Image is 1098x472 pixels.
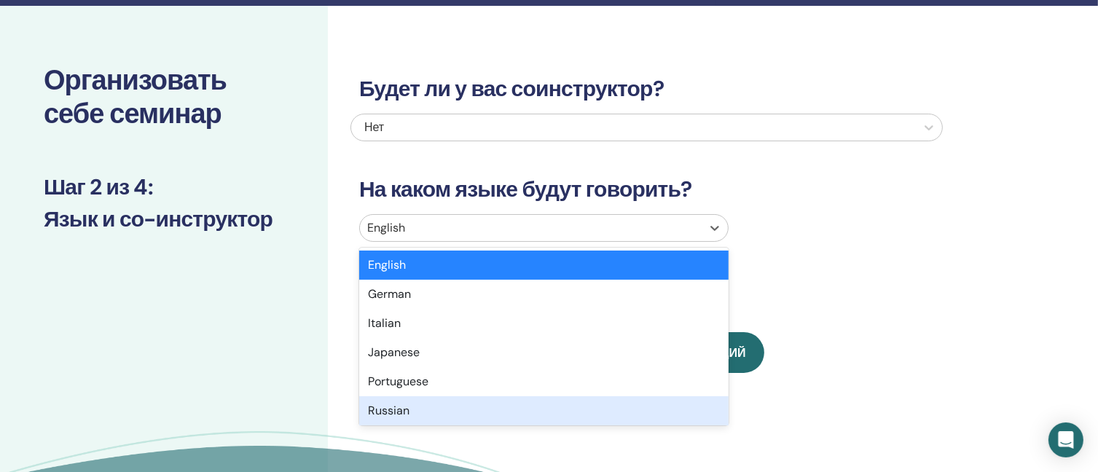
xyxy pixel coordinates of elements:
[359,338,729,367] div: Japanese
[44,174,284,200] h3: Шаг 2 из 4 :
[359,367,729,396] div: Portuguese
[359,309,729,338] div: Italian
[44,206,284,232] h3: Язык и со-инструктор
[359,396,729,425] div: Russian
[359,251,729,280] div: English
[1048,422,1083,457] div: Open Intercom Messenger
[364,119,384,135] span: Нет
[359,280,729,309] div: German
[350,176,943,202] h3: На каком языке будут говорить?
[350,76,943,102] h3: Будет ли у вас соинструктор?
[44,64,284,130] h2: Организовать себе семинар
